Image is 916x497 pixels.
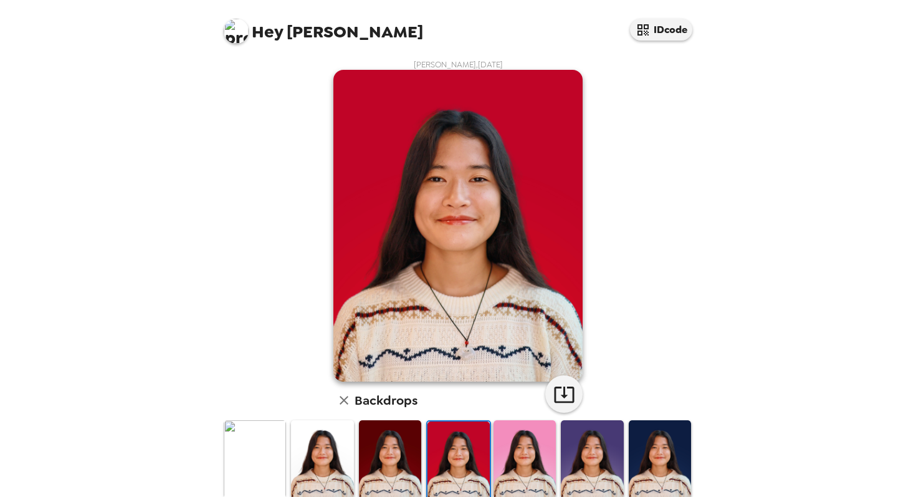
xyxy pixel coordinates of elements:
img: profile pic [224,19,249,44]
img: user [333,70,583,382]
span: [PERSON_NAME] [224,12,423,41]
span: Hey [252,21,283,43]
h6: Backdrops [355,390,417,410]
span: [PERSON_NAME] , [DATE] [414,59,503,70]
button: IDcode [630,19,692,41]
